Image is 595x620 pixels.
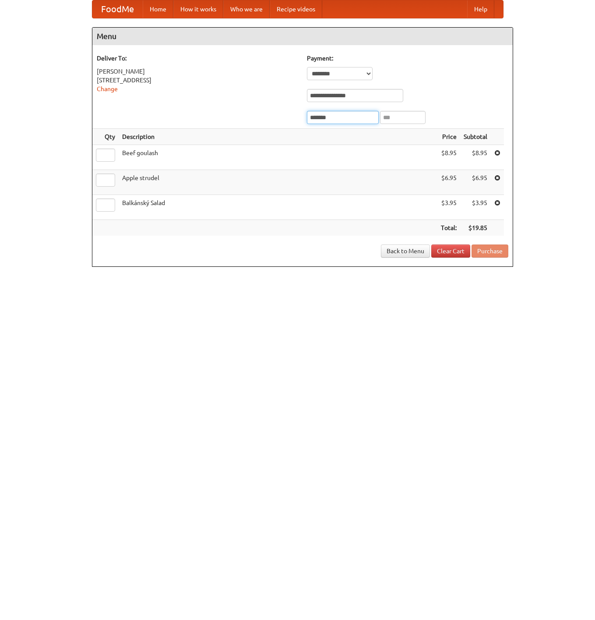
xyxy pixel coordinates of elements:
[460,145,491,170] td: $8.95
[431,244,470,258] a: Clear Cart
[270,0,322,18] a: Recipe videos
[437,195,460,220] td: $3.95
[97,85,118,92] a: Change
[97,76,298,85] div: [STREET_ADDRESS]
[119,195,437,220] td: Balkánský Salad
[460,170,491,195] td: $6.95
[467,0,494,18] a: Help
[307,54,508,63] h5: Payment:
[460,129,491,145] th: Subtotal
[223,0,270,18] a: Who we are
[97,67,298,76] div: [PERSON_NAME]
[460,195,491,220] td: $3.95
[173,0,223,18] a: How it works
[92,28,513,45] h4: Menu
[92,129,119,145] th: Qty
[437,145,460,170] td: $8.95
[472,244,508,258] button: Purchase
[143,0,173,18] a: Home
[92,0,143,18] a: FoodMe
[460,220,491,236] th: $19.85
[437,129,460,145] th: Price
[437,220,460,236] th: Total:
[97,54,298,63] h5: Deliver To:
[437,170,460,195] td: $6.95
[119,170,437,195] td: Apple strudel
[119,145,437,170] td: Beef goulash
[381,244,430,258] a: Back to Menu
[119,129,437,145] th: Description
